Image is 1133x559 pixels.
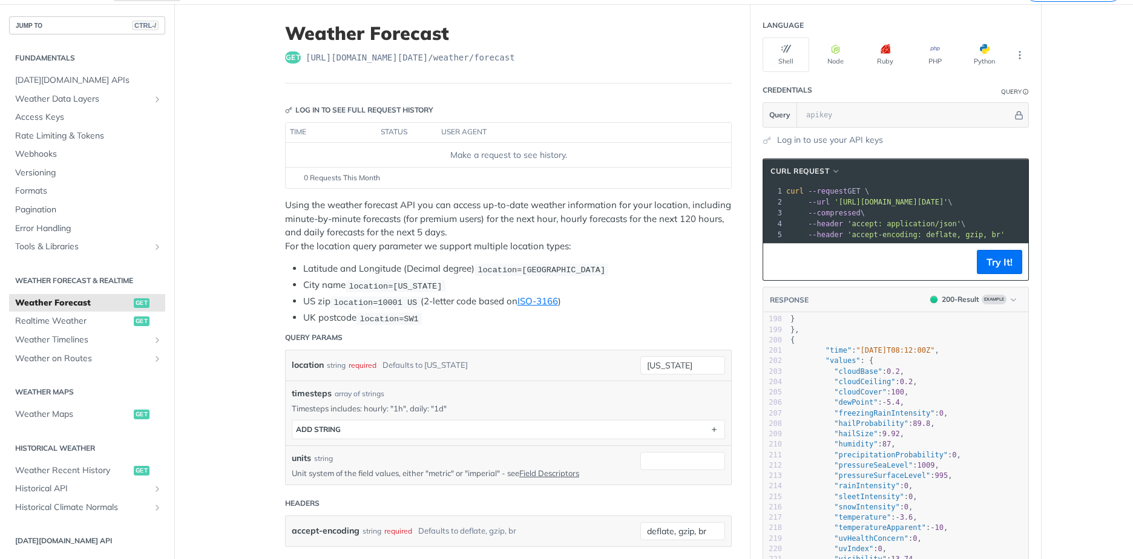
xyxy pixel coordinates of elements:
[763,335,782,345] div: 200
[134,316,149,326] span: get
[808,220,843,228] span: --header
[882,440,891,448] span: 87
[834,534,908,543] span: "uvHealthConcern"
[9,405,165,423] a: Weather Mapsget
[15,223,162,235] span: Error Handling
[153,354,162,364] button: Show subpages for Weather on Routes
[15,111,162,123] span: Access Keys
[9,387,165,397] h2: Weather Maps
[834,440,878,448] span: "humidity"
[15,353,149,365] span: Weather on Routes
[777,134,883,146] a: Log in to use your API keys
[376,123,437,142] th: status
[790,388,908,396] span: : ,
[15,74,162,87] span: [DATE][DOMAIN_NAME] APIs
[15,241,149,253] span: Tools & Libraries
[349,356,376,374] div: required
[9,145,165,163] a: Webhooks
[882,430,900,438] span: 9.92
[763,103,797,127] button: Query
[763,408,782,419] div: 207
[292,522,360,540] label: accept-encoding
[834,367,882,376] span: "cloudBase"
[891,388,904,396] span: 100
[790,367,904,376] span: : ,
[790,451,961,459] span: : ,
[1023,89,1029,95] i: Information
[9,182,165,200] a: Formats
[763,419,782,429] div: 208
[9,220,165,238] a: Error Handling
[9,16,165,34] button: JUMP TOCTRL-/
[285,498,320,509] div: Headers
[292,403,725,414] p: Timesteps includes: hourly: "1h", daily: "1d"
[9,53,165,64] h2: Fundamentals
[9,462,165,480] a: Weather Recent Historyget
[763,229,784,240] div: 5
[286,123,376,142] th: time
[834,482,899,490] span: "rainIntensity"
[15,130,162,142] span: Rate Limiting & Tokens
[961,38,1008,72] button: Python
[15,148,162,160] span: Webhooks
[977,250,1022,274] button: Try It!
[834,503,899,511] span: "snowIntensity"
[763,367,782,377] div: 203
[763,85,812,96] div: Credentials
[15,334,149,346] span: Weather Timelines
[478,265,605,274] span: location=[GEOGRAPHIC_DATA]
[763,471,782,481] div: 213
[769,294,809,306] button: RESPONSE
[333,298,417,307] span: location=10001 US
[9,201,165,219] a: Pagination
[790,513,918,521] span: : ,
[834,388,887,396] span: "cloudCover"
[383,356,468,374] div: Defaults to [US_STATE]
[786,198,953,206] span: \
[360,314,418,323] span: location=SW1
[766,165,845,177] button: cURL Request
[786,220,965,228] span: \
[519,468,579,478] a: Field Descriptors
[153,94,162,104] button: Show subpages for Weather Data Layers
[834,409,934,417] span: "freezingRainIntensity"
[292,387,332,400] span: timesteps
[763,502,782,512] div: 216
[862,38,908,72] button: Ruby
[770,166,829,177] span: cURL Request
[790,523,948,532] span: : ,
[790,419,935,428] span: : ,
[285,332,343,343] div: Query Params
[913,419,930,428] span: 89.8
[847,220,961,228] span: 'accept: application/json'
[153,242,162,252] button: Show subpages for Tools & Libraries
[15,408,131,420] span: Weather Maps
[292,356,324,374] label: location
[763,38,809,72] button: Shell
[314,453,333,464] div: string
[763,208,784,218] div: 3
[790,325,800,334] span: },
[153,484,162,494] button: Show subpages for Historical API
[9,443,165,454] h2: Historical Weather
[153,335,162,345] button: Show subpages for Weather Timelines
[826,346,852,355] span: "time"
[285,105,433,116] div: Log in to see full request history
[790,356,873,365] span: : {
[285,198,732,253] p: Using the weather forecast API you can access up-to-date weather information for your location, i...
[930,296,938,303] span: 200
[790,534,922,543] span: : ,
[834,471,930,480] span: "pressureSurfaceLevel"
[904,503,908,511] span: 0
[908,492,913,501] span: 0
[303,295,732,309] li: US zip (2-letter code based on )
[790,315,795,323] span: }
[918,461,935,469] span: 1009
[9,238,165,256] a: Tools & LibrariesShow subpages for Tools & Libraries
[15,185,162,197] span: Formats
[790,544,887,553] span: : ,
[763,314,782,324] div: 198
[904,482,908,490] span: 0
[763,345,782,356] div: 201
[15,502,149,514] span: Historical Climate Normals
